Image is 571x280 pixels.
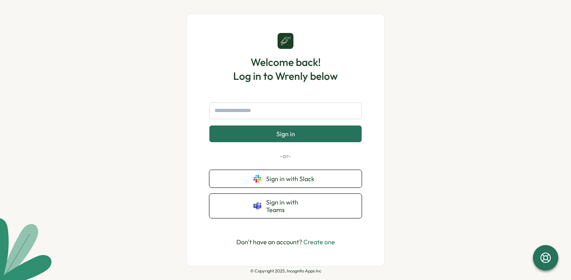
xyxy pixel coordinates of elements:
span: Sign in [276,130,295,137]
p: Don't have an account? [236,237,335,247]
p: -or- [209,152,362,160]
h1: Welcome back! Log in to Wrenly below [233,55,338,83]
button: Sign in with Teams [209,194,362,218]
button: Sign in [209,126,362,142]
span: Sign in with Slack [266,175,318,182]
p: © Copyright 2025, Incognito Apps Inc [250,268,321,274]
a: Create one [303,238,335,246]
span: Sign in with Teams [266,199,318,213]
button: Sign in with Slack [209,170,362,187]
